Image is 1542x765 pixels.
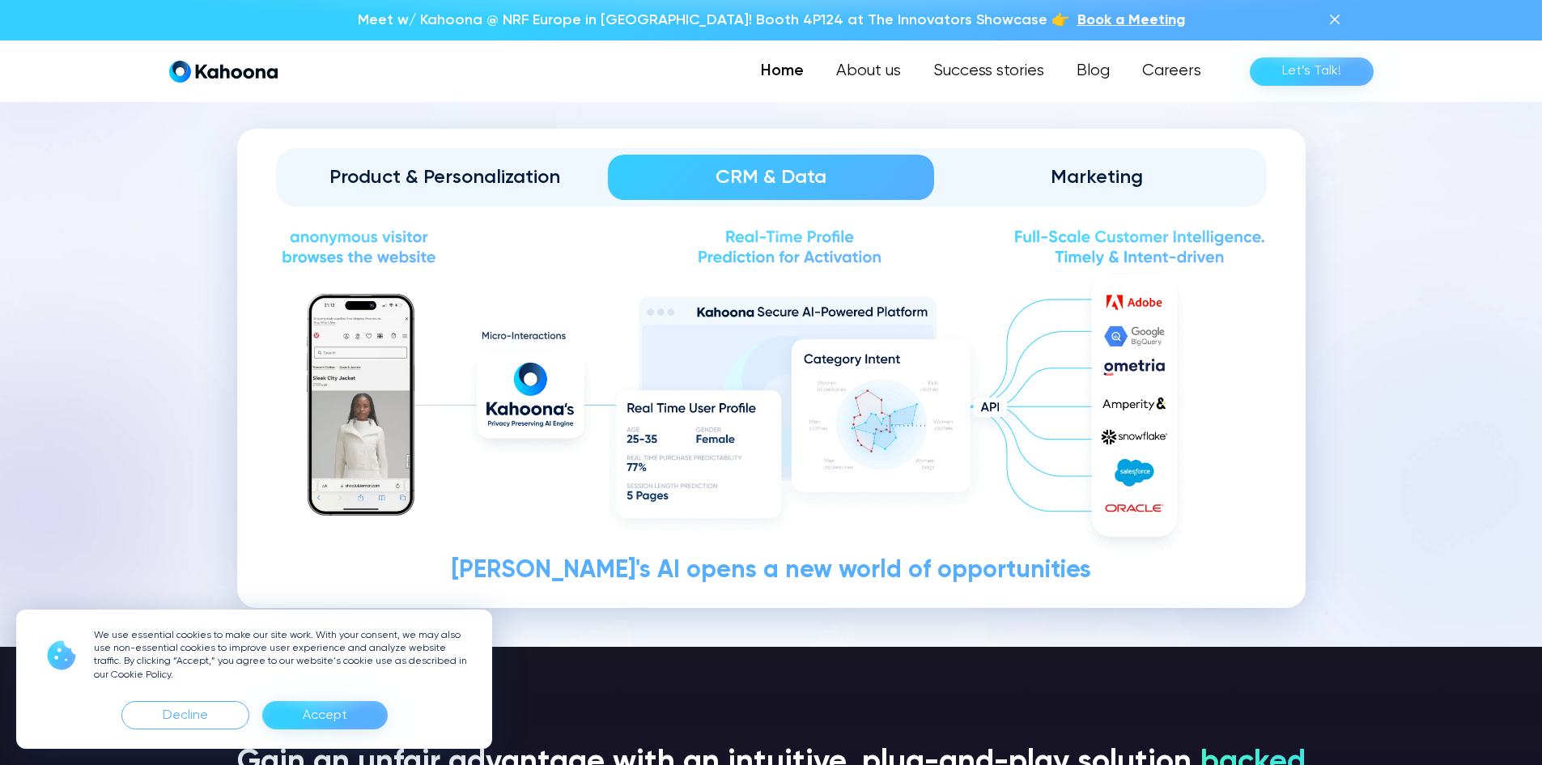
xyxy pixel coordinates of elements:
[820,55,917,87] a: About us
[163,703,208,729] div: Decline
[169,60,278,83] a: home
[358,10,1069,31] p: Meet w/ Kahoona @ NRF Europe in [GEOGRAPHIC_DATA]! Booth 4P124 at The Innovators Showcase 👉
[917,55,1060,87] a: Success stories
[631,164,911,190] div: CRM & Data
[1077,13,1185,28] span: Book a Meeting
[303,703,347,729] div: Accept
[1060,55,1126,87] a: Blog
[1282,58,1341,84] div: Let’s Talk!
[121,701,249,729] div: Decline
[262,701,388,729] div: Accept
[1077,10,1185,31] a: Book a Meeting
[1126,55,1217,87] a: Careers
[276,559,1267,584] div: [PERSON_NAME]'s AI opens a new world of opportunities
[1250,57,1374,86] a: Let’s Talk!
[745,55,820,87] a: Home
[305,164,586,190] div: Product & Personalization
[957,164,1238,190] div: Marketing
[94,629,473,682] p: We use essential cookies to make our site work. With your consent, we may also use non-essential ...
